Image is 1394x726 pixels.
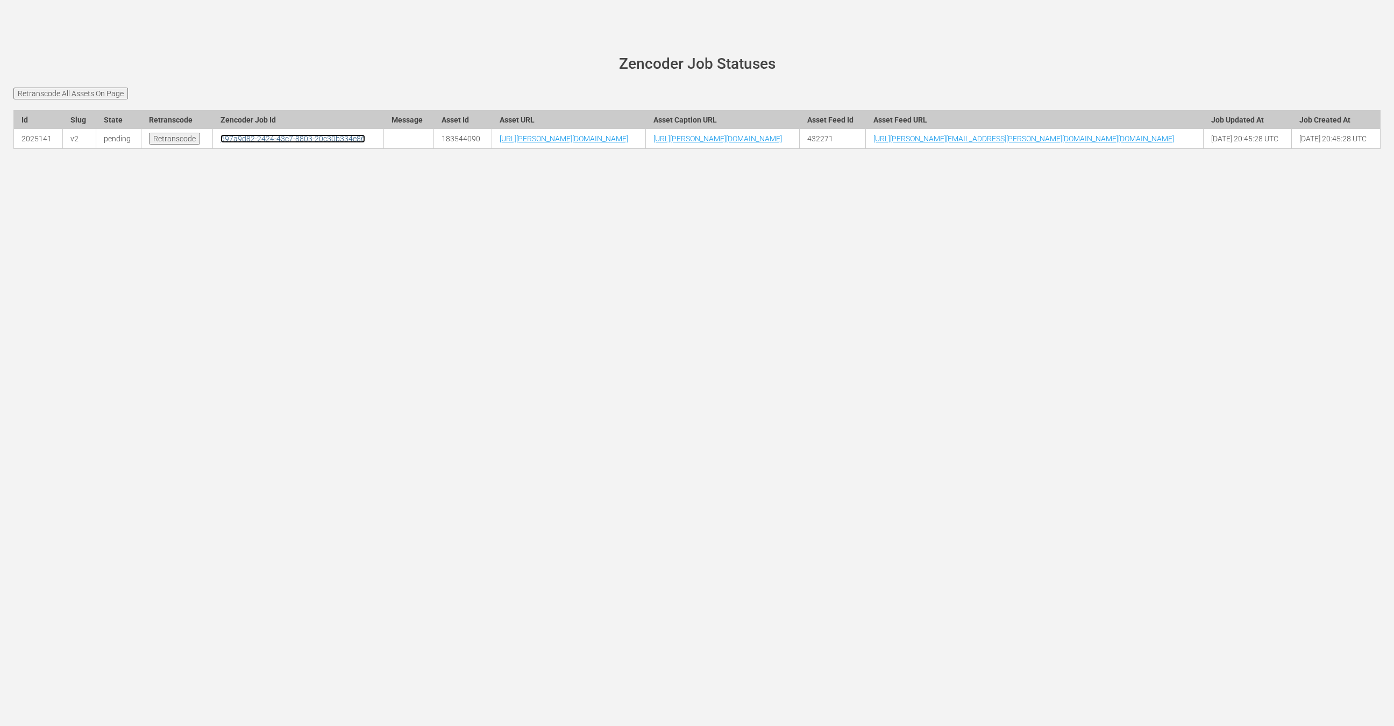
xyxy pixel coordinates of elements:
[1292,110,1381,129] th: Job Created At
[62,129,96,149] td: v2
[14,129,63,149] td: 2025141
[29,56,1365,73] h1: Zencoder Job Statuses
[873,134,1174,143] a: [URL][PERSON_NAME][EMAIL_ADDRESS][PERSON_NAME][DOMAIN_NAME][DOMAIN_NAME]
[62,110,96,129] th: Slug
[383,110,433,129] th: Message
[149,133,200,145] input: Retranscode
[221,134,365,143] a: 697a9d82-2424-43c7-8803-20c30b334e86
[492,110,645,129] th: Asset URL
[13,88,128,99] input: Retranscode All Assets On Page
[212,110,383,129] th: Zencoder Job Id
[96,110,141,129] th: State
[865,110,1203,129] th: Asset Feed URL
[645,110,799,129] th: Asset Caption URL
[1203,129,1291,149] td: [DATE] 20:45:28 UTC
[433,129,492,149] td: 183544090
[433,110,492,129] th: Asset Id
[141,110,212,129] th: Retranscode
[1292,129,1381,149] td: [DATE] 20:45:28 UTC
[14,110,63,129] th: Id
[800,129,866,149] td: 432271
[96,129,141,149] td: pending
[800,110,866,129] th: Asset Feed Id
[1203,110,1291,129] th: Job Updated At
[500,134,628,143] a: [URL][PERSON_NAME][DOMAIN_NAME]
[653,134,782,143] a: [URL][PERSON_NAME][DOMAIN_NAME]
